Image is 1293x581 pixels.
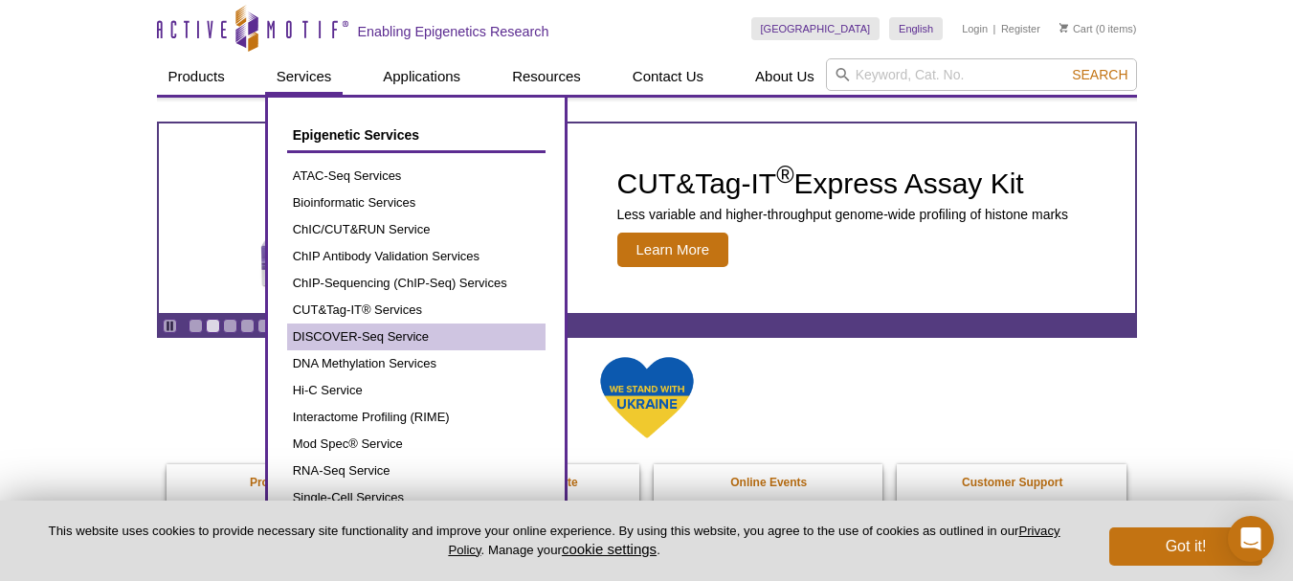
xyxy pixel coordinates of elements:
button: cookie settings [562,541,657,557]
div: Open Intercom Messenger [1228,516,1274,562]
a: English [889,17,943,40]
a: Single-Cell Services [287,484,546,511]
h2: CUT&Tag-IT Express Assay Kit [617,169,1069,198]
a: CUT&Tag-IT Express Assay Kit CUT&Tag-IT®Express Assay Kit Less variable and higher-throughput gen... [159,123,1135,313]
strong: Promotions [250,476,314,489]
a: Mod Spec® Service [287,431,546,458]
a: Promotions [167,464,398,501]
a: RNA-Seq Service [287,458,546,484]
a: Go to slide 3 [223,319,237,333]
a: ChIP-Sequencing (ChIP-Seq) Services [287,270,546,297]
input: Keyword, Cat. No. [826,58,1137,91]
button: Search [1066,66,1133,83]
a: Toggle autoplay [163,319,177,333]
p: This website uses cookies to provide necessary site functionality and improve your online experie... [31,523,1078,559]
a: [GEOGRAPHIC_DATA] [751,17,881,40]
a: CUT&Tag-IT® Services [287,297,546,324]
a: DNA Methylation Services [287,350,546,377]
a: Cart [1059,22,1093,35]
li: | [993,17,996,40]
article: CUT&Tag-IT Express Assay Kit [159,123,1135,313]
a: ChIC/CUT&RUN Service [287,216,546,243]
strong: Customer Support [962,476,1062,489]
a: Go to slide 1 [189,319,203,333]
a: Services [265,58,344,95]
a: Contact Us [621,58,715,95]
a: Privacy Policy [448,524,1059,556]
strong: Epi-Services Quote [473,476,578,489]
img: We Stand With Ukraine [599,355,695,440]
a: Register [1001,22,1040,35]
button: Got it! [1109,527,1262,566]
a: ChIP Antibody Validation Services [287,243,546,270]
a: Resources [501,58,592,95]
a: Login [962,22,988,35]
a: Go to slide 2 [206,319,220,333]
a: ATAC-Seq Services [287,163,546,190]
sup: ® [776,161,793,188]
img: CUT&Tag-IT Express Assay Kit [220,113,536,324]
a: Bioinformatic Services [287,190,546,216]
a: Online Events [654,464,885,501]
a: DISCOVER-Seq Service [287,324,546,350]
a: Customer Support [897,464,1128,501]
p: Less variable and higher-throughput genome-wide profiling of histone marks [617,206,1069,223]
li: (0 items) [1059,17,1137,40]
a: About Us [744,58,826,95]
span: Search [1072,67,1127,82]
span: Epigenetic Services [293,127,419,143]
span: Learn More [617,233,729,267]
a: Hi-C Service [287,377,546,404]
a: Epigenetic Services [287,117,546,153]
a: Applications [371,58,472,95]
a: Go to slide 4 [240,319,255,333]
a: Go to slide 5 [257,319,272,333]
h2: Enabling Epigenetics Research [358,23,549,40]
strong: Online Events [730,476,807,489]
img: Your Cart [1059,23,1068,33]
a: Products [157,58,236,95]
a: Interactome Profiling (RIME) [287,404,546,431]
